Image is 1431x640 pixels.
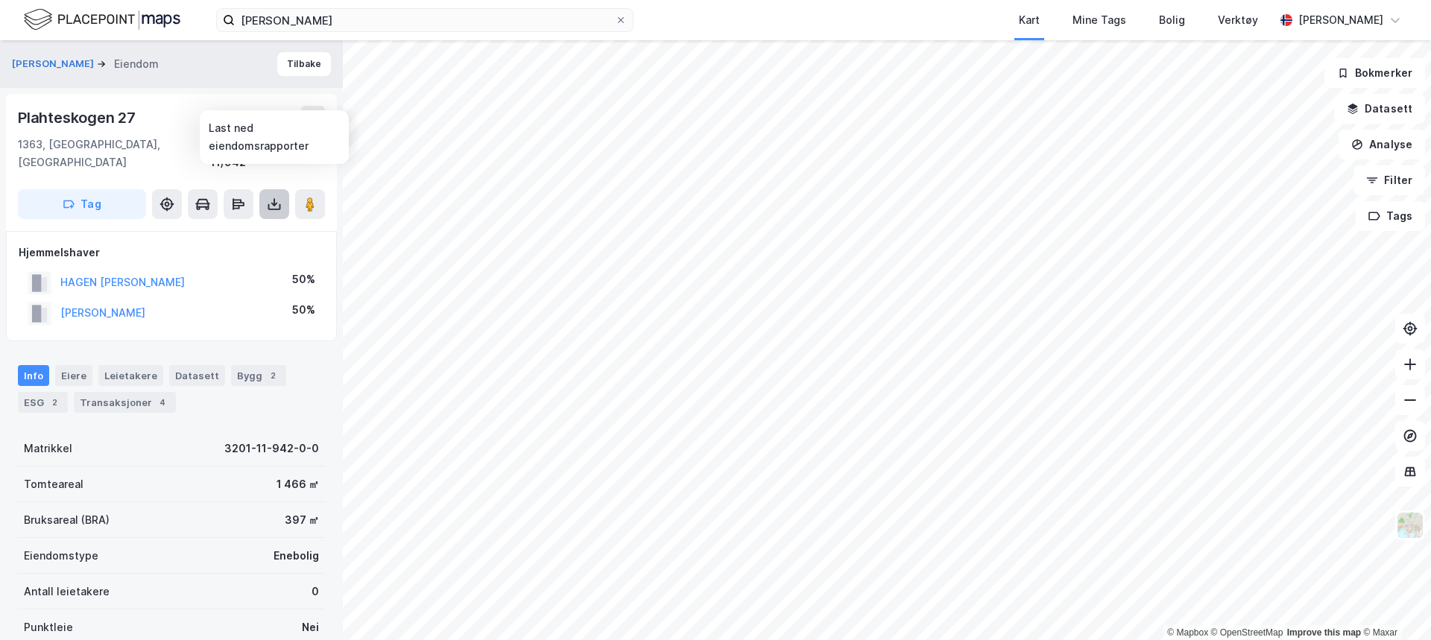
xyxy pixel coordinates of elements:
[1298,11,1383,29] div: [PERSON_NAME]
[18,136,210,171] div: 1363, [GEOGRAPHIC_DATA], [GEOGRAPHIC_DATA]
[24,547,98,565] div: Eiendomstype
[1396,511,1424,539] img: Z
[19,244,324,262] div: Hjemmelshaver
[1356,201,1425,231] button: Tags
[169,365,225,386] div: Datasett
[1159,11,1185,29] div: Bolig
[18,365,49,386] div: Info
[231,365,286,386] div: Bygg
[1073,11,1126,29] div: Mine Tags
[302,618,319,636] div: Nei
[1019,11,1040,29] div: Kart
[292,301,315,319] div: 50%
[24,7,180,33] img: logo.f888ab2527a4732fd821a326f86c7f29.svg
[1211,627,1283,638] a: OpenStreetMap
[47,395,62,410] div: 2
[24,583,110,601] div: Antall leietakere
[114,55,159,73] div: Eiendom
[1287,627,1361,638] a: Improve this map
[1324,58,1425,88] button: Bokmerker
[98,365,163,386] div: Leietakere
[265,368,280,383] div: 2
[24,618,73,636] div: Punktleie
[224,440,319,457] div: 3201-11-942-0-0
[292,270,315,288] div: 50%
[1353,165,1425,195] button: Filter
[24,440,72,457] div: Matrikkel
[18,189,146,219] button: Tag
[1218,11,1258,29] div: Verktøy
[235,9,615,31] input: Søk på adresse, matrikkel, gårdeiere, leietakere eller personer
[18,392,68,413] div: ESG
[210,136,325,171] div: [GEOGRAPHIC_DATA], 11/942
[285,511,319,529] div: 397 ㎡
[1167,627,1208,638] a: Mapbox
[1334,94,1425,124] button: Datasett
[277,475,319,493] div: 1 466 ㎡
[274,547,319,565] div: Enebolig
[18,106,139,130] div: Plahteskogen 27
[1356,568,1431,640] iframe: Chat Widget
[74,392,176,413] div: Transaksjoner
[55,365,92,386] div: Eiere
[155,395,170,410] div: 4
[12,57,97,72] button: [PERSON_NAME]
[312,583,319,601] div: 0
[24,475,83,493] div: Tomteareal
[277,52,331,76] button: Tilbake
[1339,130,1425,159] button: Analyse
[24,511,110,529] div: Bruksareal (BRA)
